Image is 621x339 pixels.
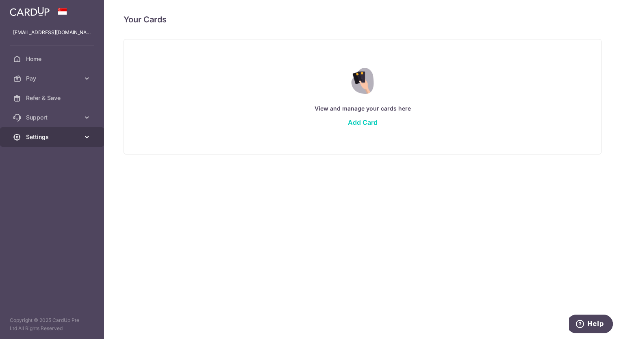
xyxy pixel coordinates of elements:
[26,55,80,63] span: Home
[26,133,80,141] span: Settings
[26,94,80,102] span: Refer & Save
[569,315,613,335] iframe: Opens a widget where you can find more information
[345,68,380,94] img: Credit Card
[18,6,35,13] span: Help
[13,28,91,37] p: [EMAIL_ADDRESS][DOMAIN_NAME]
[348,118,378,126] a: Add Card
[26,113,80,122] span: Support
[124,13,167,26] h4: Your Cards
[140,104,585,113] p: View and manage your cards here
[10,7,50,16] img: CardUp
[26,74,80,83] span: Pay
